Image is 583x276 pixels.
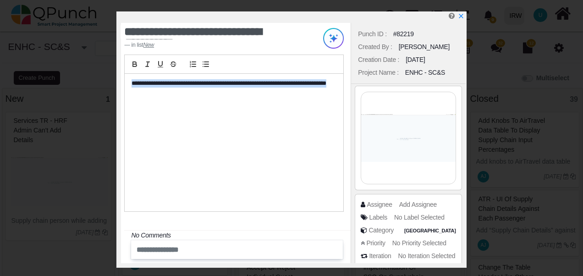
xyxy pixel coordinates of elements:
div: Category [368,226,394,235]
div: Created By : [358,42,392,52]
div: #82219 [393,29,414,39]
div: Assignee [367,200,392,210]
div: [DATE] [406,55,425,65]
cite: Source Title [143,42,154,48]
span: No Label Selected [394,214,445,221]
span: Turkey [402,227,458,235]
i: Edit Punch [449,12,455,19]
div: Creation Date : [358,55,399,65]
div: Iteration [369,251,391,261]
span: Add Assignee [399,201,437,208]
span: No Iteration Selected [398,252,456,259]
div: [PERSON_NAME] [399,42,450,52]
img: Try writing with AI [323,28,344,49]
div: Labels [369,213,387,222]
div: Punch ID : [358,29,387,39]
svg: x [458,13,464,19]
div: Priority [366,238,385,248]
footer: in list [124,41,305,49]
i: No Comments [131,232,170,239]
div: Project Name : [358,68,399,77]
u: New [143,42,154,48]
a: x [458,12,464,20]
div: ENHC - SC&S [405,68,445,77]
span: No Priority Selected [392,239,446,247]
